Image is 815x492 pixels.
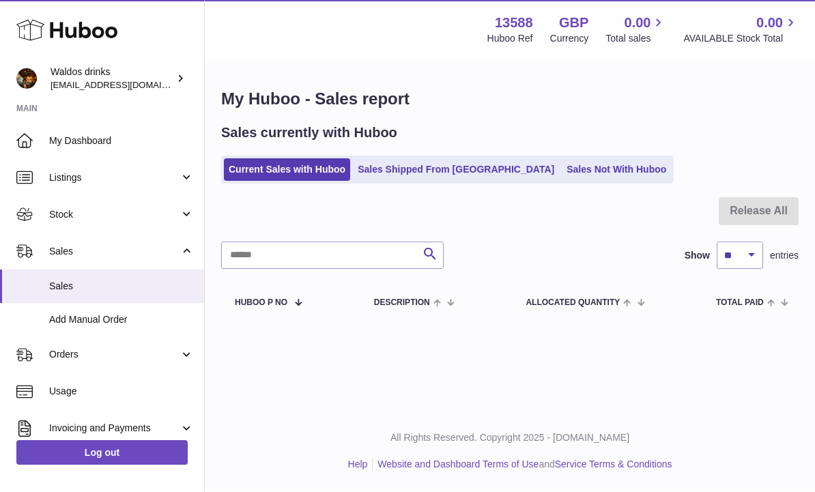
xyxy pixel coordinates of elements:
span: Huboo P no [235,299,287,308]
img: sales@tradingpostglobal.com [16,69,37,89]
a: Help [348,459,368,470]
span: Usage [49,386,194,399]
span: [EMAIL_ADDRESS][DOMAIN_NAME] [51,80,201,91]
span: Invoicing and Payments [49,422,180,435]
span: Total paid [716,299,764,308]
div: Huboo Ref [487,33,533,46]
h1: My Huboo - Sales report [221,89,799,111]
span: AVAILABLE Stock Total [683,33,799,46]
a: Website and Dashboard Terms of Use [377,459,539,470]
label: Show [685,250,710,263]
p: All Rights Reserved. Copyright 2025 - [DOMAIN_NAME] [216,432,804,445]
span: Orders [49,349,180,362]
li: and [373,459,672,472]
strong: GBP [559,14,588,33]
div: Currency [550,33,589,46]
a: Service Terms & Conditions [555,459,672,470]
a: 0.00 Total sales [605,14,666,46]
a: 0.00 AVAILABLE Stock Total [683,14,799,46]
strong: 13588 [495,14,533,33]
a: Sales Shipped From [GEOGRAPHIC_DATA] [353,159,559,182]
span: Total sales [605,33,666,46]
div: Waldos drinks [51,66,173,92]
span: 0.00 [625,14,651,33]
span: Add Manual Order [49,314,194,327]
span: 0.00 [756,14,783,33]
span: Listings [49,172,180,185]
span: entries [770,250,799,263]
span: Description [374,299,430,308]
a: Sales Not With Huboo [562,159,671,182]
span: My Dashboard [49,135,194,148]
span: Sales [49,246,180,259]
span: Stock [49,209,180,222]
a: Current Sales with Huboo [224,159,350,182]
h2: Sales currently with Huboo [221,124,397,143]
a: Log out [16,441,188,465]
span: ALLOCATED Quantity [526,299,620,308]
span: Sales [49,280,194,293]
